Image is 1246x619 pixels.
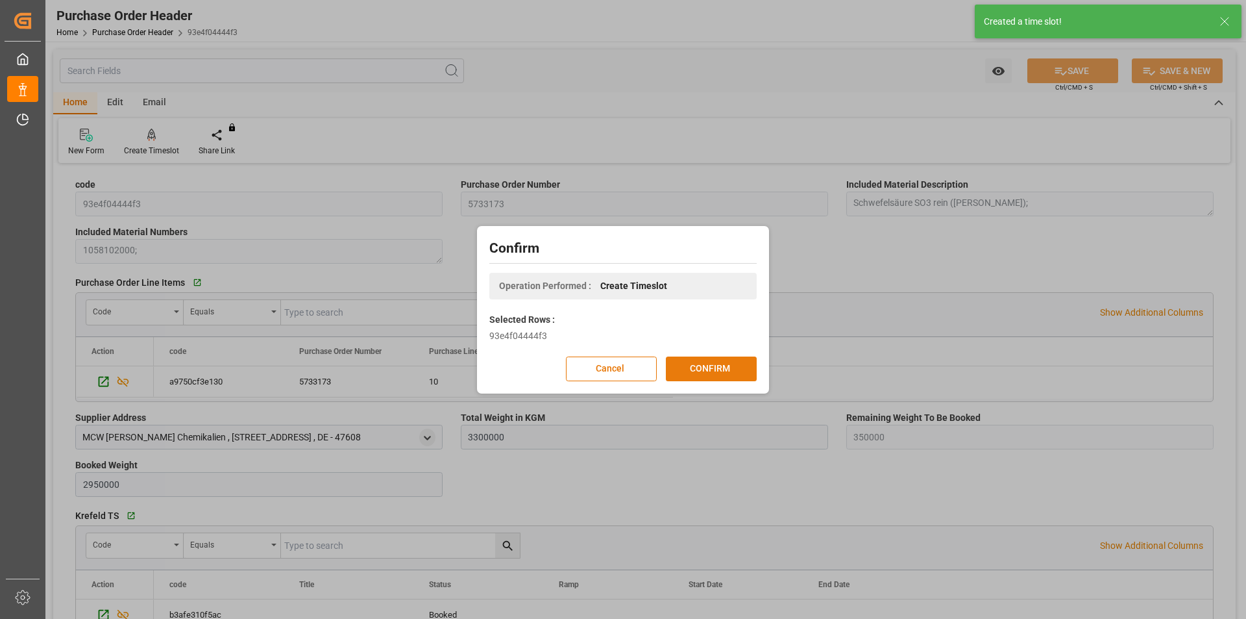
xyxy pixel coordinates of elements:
[666,357,757,381] button: CONFIRM
[489,313,555,327] label: Selected Rows :
[499,279,591,293] span: Operation Performed :
[489,238,757,259] h2: Confirm
[489,329,757,343] div: 93e4f04444f3
[600,279,667,293] span: Create Timeslot
[984,15,1207,29] div: Created a time slot!
[566,357,657,381] button: Cancel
